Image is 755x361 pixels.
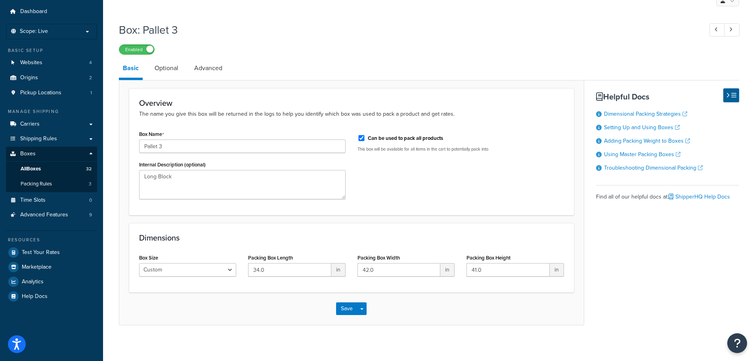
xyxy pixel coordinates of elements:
span: 4 [89,59,92,66]
span: Analytics [22,279,44,285]
p: This box will be available for all items in the cart to potentially pack into [357,146,564,152]
span: Origins [20,74,38,81]
span: Shipping Rules [20,136,57,142]
span: All Boxes [21,166,41,172]
li: Websites [6,55,97,70]
li: Pickup Locations [6,86,97,100]
h3: Helpful Docs [596,92,739,101]
label: Can be used to pack all products [368,135,443,142]
a: Carriers [6,117,97,132]
label: Packing Box Width [357,255,400,261]
p: The name you give this box will be returned in the logs to help you identify which box was used t... [139,110,564,118]
a: Shipping Rules [6,132,97,146]
a: Origins2 [6,71,97,85]
a: Adding Packing Weight to Boxes [604,137,690,145]
a: Using Master Packing Boxes [604,150,680,159]
button: Open Resource Center [727,333,747,353]
span: 2 [89,74,92,81]
div: Basic Setup [6,47,97,54]
li: Boxes [6,147,97,192]
span: in [331,263,346,277]
a: Basic [119,59,143,80]
span: Carriers [20,121,40,128]
a: Optional [151,59,182,78]
label: Enabled [119,45,154,54]
span: Packing Rules [21,181,52,187]
h3: Dimensions [139,233,564,242]
li: Time Slots [6,193,97,208]
span: in [440,263,455,277]
a: Packing Rules3 [6,177,97,191]
label: Box Size [139,255,158,261]
a: AllBoxes32 [6,162,97,176]
div: Find all of our helpful docs at: [596,185,739,202]
a: Next Record [724,23,740,36]
span: Marketplace [22,264,52,271]
button: Hide Help Docs [723,88,739,102]
a: Time Slots0 [6,193,97,208]
a: Help Docs [6,289,97,304]
span: 1 [90,90,92,96]
span: 3 [89,181,92,187]
h3: Overview [139,99,564,107]
a: ShipperHQ Help Docs [669,193,730,201]
button: Save [336,302,357,315]
span: Websites [20,59,42,66]
li: Packing Rules [6,177,97,191]
span: 0 [89,197,92,204]
span: Time Slots [20,197,46,204]
span: 32 [86,166,92,172]
span: Advanced Features [20,212,68,218]
label: Internal Description (optional) [139,162,206,168]
a: Advanced Features9 [6,208,97,222]
span: in [550,263,564,277]
h1: Box: Pallet 3 [119,22,695,38]
a: Boxes [6,147,97,161]
label: Packing Box Length [248,255,293,261]
div: Manage Shipping [6,108,97,115]
a: Dashboard [6,4,97,19]
a: Websites4 [6,55,97,70]
a: Test Your Rates [6,245,97,260]
a: Dimensional Packing Strategies [604,110,687,118]
label: Box Name [139,131,164,138]
span: Help Docs [22,293,48,300]
span: Scope: Live [20,28,48,35]
li: Origins [6,71,97,85]
div: Resources [6,237,97,243]
label: Packing Box Height [466,255,510,261]
textarea: Long Block [139,170,346,199]
a: Pickup Locations1 [6,86,97,100]
a: Setting Up and Using Boxes [604,123,680,132]
a: Analytics [6,275,97,289]
a: Marketplace [6,260,97,274]
a: Troubleshooting Dimensional Packing [604,164,703,172]
li: Advanced Features [6,208,97,222]
span: Test Your Rates [22,249,60,256]
a: Advanced [190,59,226,78]
span: Pickup Locations [20,90,61,96]
span: 9 [89,212,92,218]
span: Dashboard [20,8,47,15]
a: Previous Record [709,23,725,36]
span: Boxes [20,151,36,157]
